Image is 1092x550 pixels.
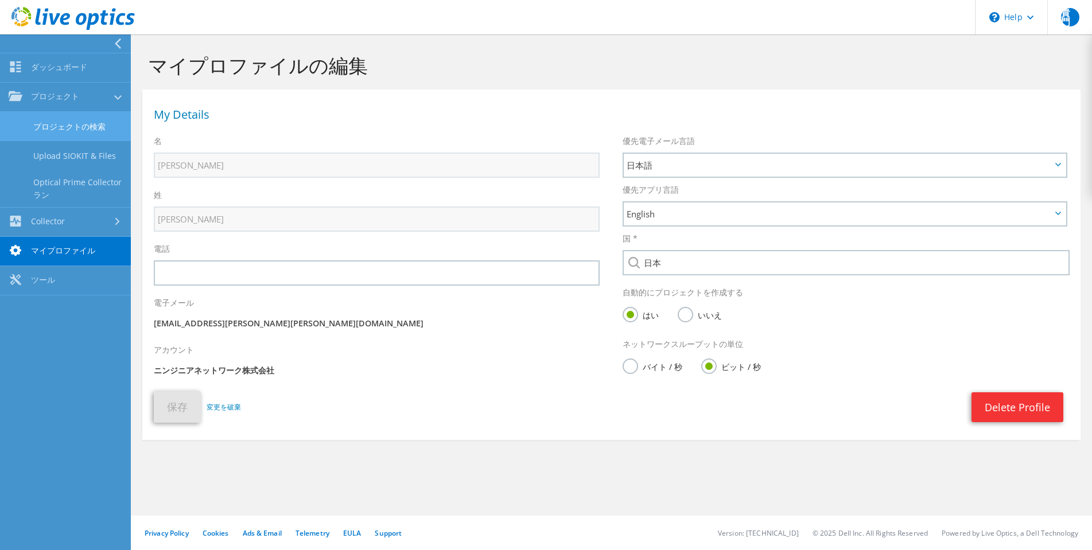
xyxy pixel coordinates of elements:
[154,364,600,377] p: ニンジニアネットワーク株式会社
[623,307,659,321] label: はい
[623,184,679,196] label: 優先アプリ言語
[154,109,1063,120] h1: My Details
[701,358,761,373] label: ビット / 秒
[718,528,799,538] li: Version: [TECHNICAL_ID]
[813,528,928,538] li: © 2025 Dell Inc. All Rights Reserved
[343,528,361,538] a: EULA
[154,317,600,330] p: [EMAIL_ADDRESS][PERSON_NAME][PERSON_NAME][DOMAIN_NAME]
[971,392,1063,422] a: Delete Profile
[207,401,241,414] a: 変更を破棄
[623,358,682,373] label: バイト / 秒
[154,391,201,423] button: 保存
[154,243,170,255] label: 電話
[678,307,722,321] label: いいえ
[623,135,695,147] label: 優先電子メール言語
[203,528,229,538] a: Cookies
[154,297,194,309] label: 電子メール
[989,12,1000,22] svg: \n
[375,528,402,538] a: Support
[154,189,162,201] label: 姓
[627,207,1051,221] span: English
[145,528,189,538] a: Privacy Policy
[942,528,1078,538] li: Powered by Live Optics, a Dell Technology
[623,338,743,350] label: ネットワークスループットの単位
[154,135,162,147] label: 名
[627,158,1051,172] span: 日本語
[296,528,329,538] a: Telemetry
[623,287,743,298] label: 自動的にプロジェクトを作成する
[154,344,194,356] label: アカウント
[243,528,282,538] a: Ads & Email
[1061,8,1079,26] span: 貴門
[148,53,1069,77] h1: マイプロファイルの編集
